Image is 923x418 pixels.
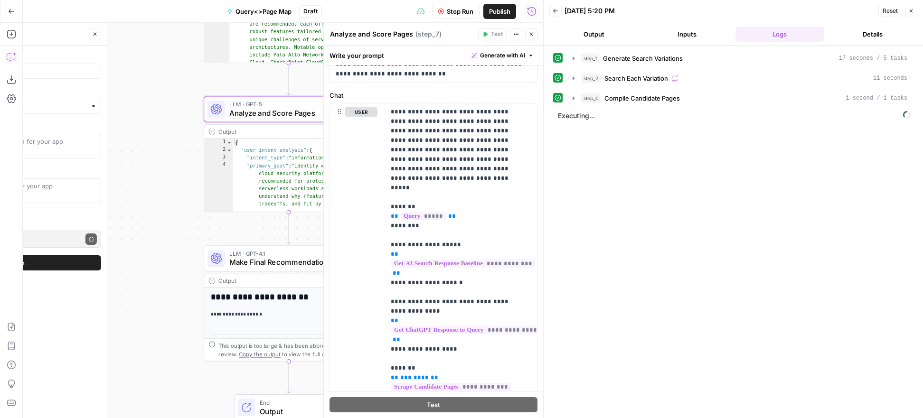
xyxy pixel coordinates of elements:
[218,341,369,359] div: This output is too large & has been abbreviated for review. to view the full content.
[567,71,913,86] button: 11 seconds
[839,54,907,63] span: 17 seconds / 5 tasks
[427,400,440,409] span: Test
[735,27,825,42] button: Logs
[260,398,334,407] span: End
[345,107,377,117] button: user
[478,28,507,40] button: Test
[468,49,537,62] button: Generate with AI
[447,7,473,16] span: Stop Run
[229,249,343,258] span: LLM · GPT-4.1
[581,54,599,63] span: step_1
[204,147,233,154] div: 2
[204,96,374,212] div: LLM · GPT-5Analyze and Score PagesStep 7Output{ "user_intent_analysis":{ "intent_type":"informati...
[330,397,537,412] button: Test
[581,93,601,103] span: step_4
[567,91,913,106] button: 1 second / 1 tasks
[873,74,907,83] span: 11 seconds
[226,139,232,146] span: Toggle code folding, rows 1 through 263
[480,51,525,60] span: Generate with AI
[229,108,335,119] span: Analyze and Score Pages
[260,406,334,417] span: Output
[604,93,680,103] span: Compile Candidate Pages
[491,30,503,38] span: Test
[287,362,291,393] g: Edge from step_8 to end
[878,5,902,17] button: Reset
[204,139,233,146] div: 1
[229,257,343,268] span: Make Final Recommendation
[235,7,292,16] span: Query<>Page Map
[581,74,601,83] span: step_2
[218,277,344,285] div: Output
[204,162,233,215] div: 4
[303,7,318,16] span: Draft
[330,91,537,100] label: Chat
[221,4,297,19] button: Query<>Page Map
[489,7,510,16] span: Publish
[567,51,913,66] button: 17 seconds / 5 tasks
[324,46,543,65] div: Write your prompt
[846,94,907,102] span: 1 second / 1 tasks
[828,27,917,42] button: Details
[883,7,898,15] span: Reset
[3,258,25,268] span: Publish
[432,4,480,19] button: Stop Run
[330,29,413,39] textarea: Analyze and Score Pages
[604,74,668,83] span: Search Each Variation
[549,27,639,42] button: Output
[239,351,281,358] span: Copy the output
[415,29,442,39] span: ( step_7 )
[287,212,291,244] g: Edge from step_7 to step_8
[204,154,233,162] div: 3
[218,127,344,136] div: Output
[555,108,914,123] span: Executing...
[226,147,232,154] span: Toggle code folding, rows 2 through 9
[483,4,516,19] button: Publish
[229,100,335,108] span: LLM · GPT-5
[603,54,683,63] span: Generate Search Variations
[287,63,291,95] g: Edge from step_9 to step_7
[642,27,732,42] button: Inputs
